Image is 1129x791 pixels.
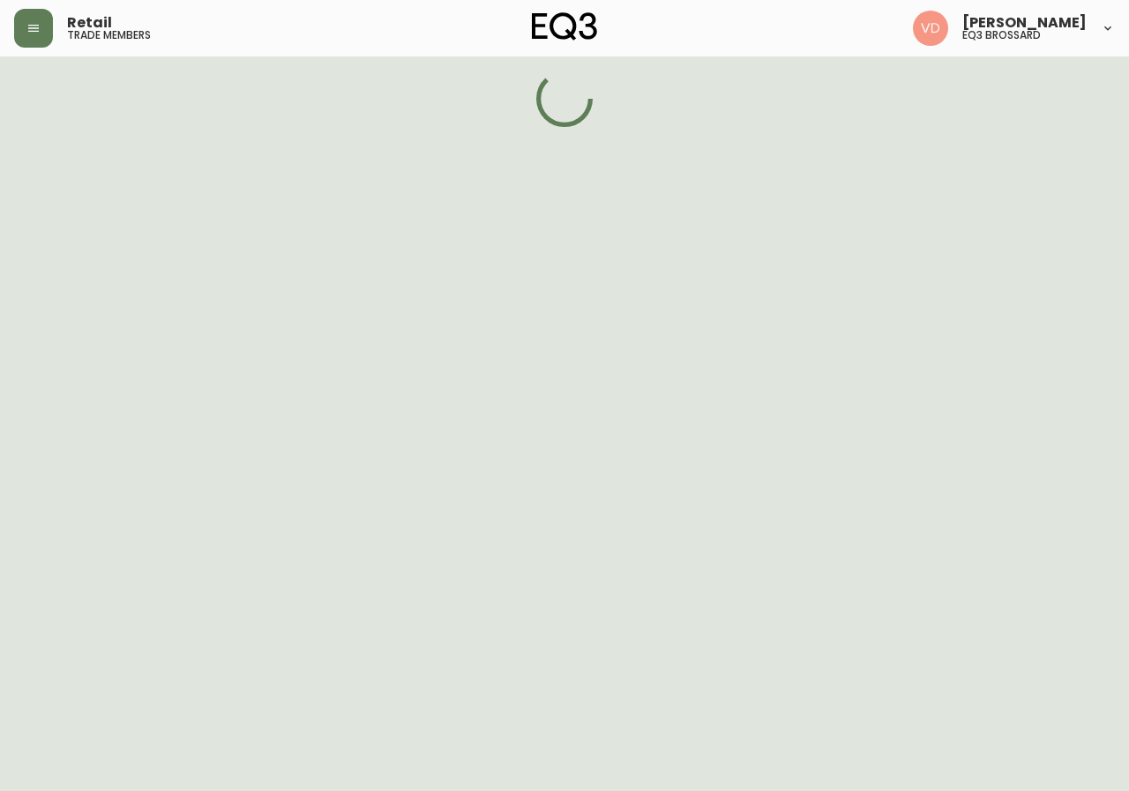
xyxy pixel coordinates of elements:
img: 34cbe8de67806989076631741e6a7c6b [913,11,948,46]
h5: eq3 brossard [962,30,1041,41]
h5: trade members [67,30,151,41]
span: [PERSON_NAME] [962,16,1087,30]
img: logo [532,12,597,41]
span: Retail [67,16,112,30]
